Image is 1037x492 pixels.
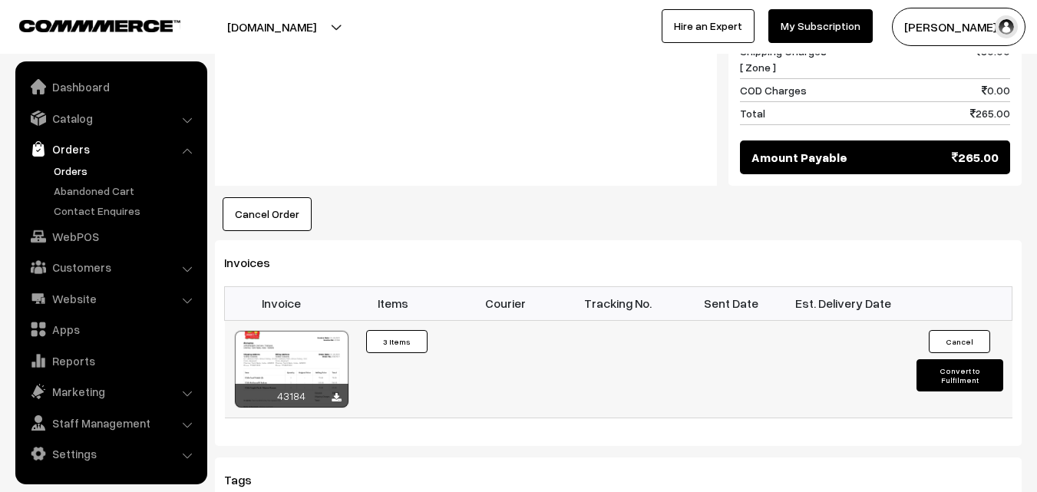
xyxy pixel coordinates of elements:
[952,148,999,167] span: 265.00
[19,285,202,312] a: Website
[562,286,675,320] th: Tracking No.
[19,223,202,250] a: WebPOS
[50,163,202,179] a: Orders
[976,43,1010,75] span: 30.00
[224,472,270,487] span: Tags
[366,330,428,353] button: 3 Items
[50,203,202,219] a: Contact Enquires
[740,43,827,75] span: Shipping Charges [ Zone ]
[50,183,202,199] a: Abandoned Cart
[450,286,563,320] th: Courier
[19,409,202,437] a: Staff Management
[740,105,765,121] span: Total
[235,384,348,408] div: 43184
[19,73,202,101] a: Dashboard
[19,253,202,281] a: Customers
[768,9,873,43] a: My Subscription
[982,82,1010,98] span: 0.00
[970,105,1010,121] span: 265.00
[19,104,202,132] a: Catalog
[173,8,370,46] button: [DOMAIN_NAME]
[19,15,154,34] a: COMMMERCE
[787,286,900,320] th: Est. Delivery Date
[19,135,202,163] a: Orders
[225,286,338,320] th: Invoice
[751,148,847,167] span: Amount Payable
[892,8,1025,46] button: [PERSON_NAME] s…
[337,286,450,320] th: Items
[929,330,990,353] button: Cancel
[740,82,807,98] span: COD Charges
[19,347,202,375] a: Reports
[224,255,289,270] span: Invoices
[675,286,788,320] th: Sent Date
[662,9,755,43] a: Hire an Expert
[916,359,1003,391] button: Convert to Fulfilment
[19,440,202,467] a: Settings
[19,20,180,31] img: COMMMERCE
[223,197,312,231] button: Cancel Order
[19,378,202,405] a: Marketing
[19,315,202,343] a: Apps
[995,15,1018,38] img: user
